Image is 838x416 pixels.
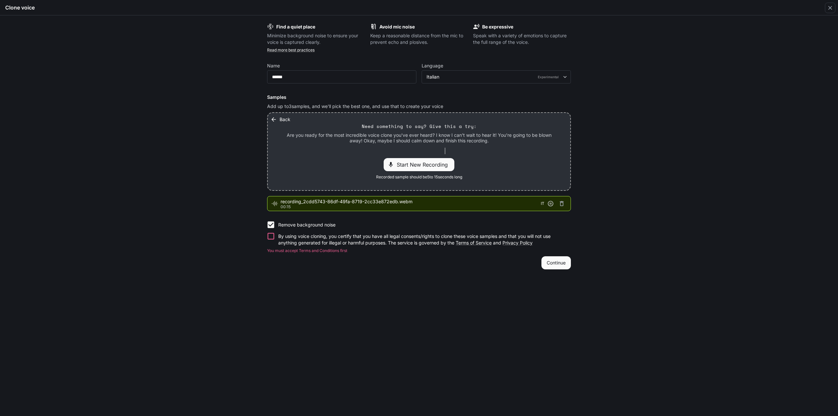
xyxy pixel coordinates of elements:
[278,222,336,228] p: Remove background noise
[502,240,533,245] a: Privacy Policy
[267,63,280,68] p: Name
[276,24,315,29] b: Find a quiet place
[281,205,541,209] p: 00:15
[283,132,555,144] p: Are you ready for the most incredible voice clone you've ever heard? I know I can't wait to hear ...
[537,74,560,80] p: Experimental
[267,94,571,100] h6: Samples
[473,32,571,45] p: Speak with a variety of emotions to capture the full range of the voice.
[541,256,571,269] button: Continue
[370,32,468,45] p: Keep a reasonable distance from the mic to prevent echo and plosives.
[422,74,571,80] div: ItalianExperimental
[5,4,35,11] h5: Clone voice
[281,198,541,205] span: recording_2cdd5743-86df-49fa-8719-2cc33e872edb.webm
[269,113,293,126] button: Back
[267,32,365,45] p: Minimize background noise to ensure your voice is captured clearly.
[456,240,492,245] a: Terms of Service
[422,63,443,68] p: Language
[541,200,544,207] span: IT
[267,47,315,52] a: Read more best practices
[384,158,454,171] div: Start New Recording
[427,74,560,80] div: Italian
[376,174,462,180] span: Recorded sample should be 5 to 15 seconds long
[278,233,566,246] p: By using voice cloning, you certify that you have all legal consents/rights to clone these voice ...
[482,24,513,29] b: Be expressive
[362,123,477,130] p: Need something to say? Give this a try:
[267,247,571,254] p: You must accept Terms and Conditions first
[397,161,452,169] span: Start New Recording
[267,103,571,110] p: Add up to 3 samples, and we'll pick the best one, and use that to create your voice
[379,24,415,29] b: Avoid mic noise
